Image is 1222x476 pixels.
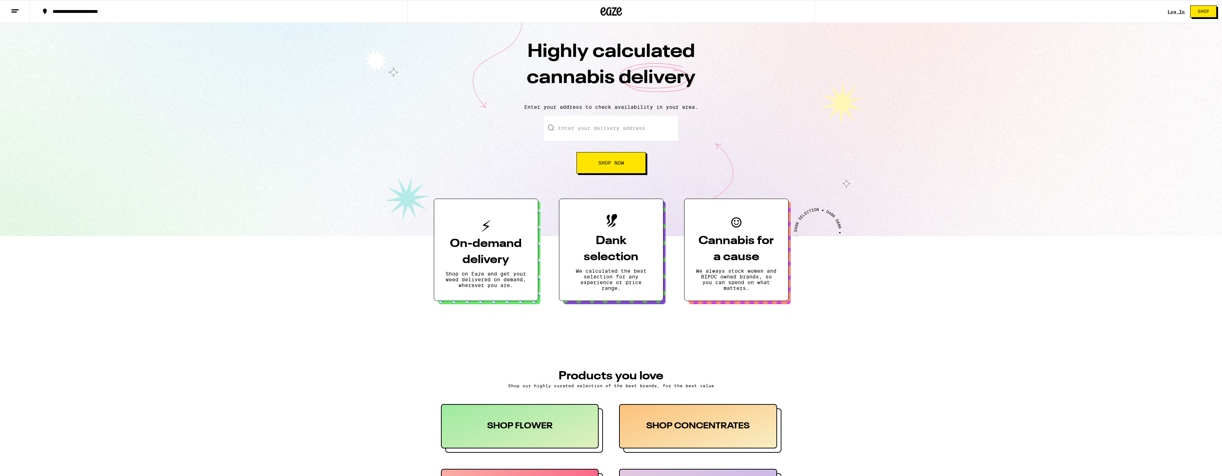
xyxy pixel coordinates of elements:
[7,104,1215,110] p: Enter your address to check availability in your area.
[1198,9,1209,14] span: Shop
[684,199,789,301] button: Cannabis for a causeWe always stock women and BIPOC owned brands, so you can spend on what matters.
[441,404,599,448] div: SHOP FLOWER
[576,152,646,174] button: Shop Now
[441,383,781,388] p: Shop our highly curated selection of the best brands, for the best value
[544,116,678,141] input: Enter your delivery address
[619,404,781,453] button: SHOP CONCENTRATES
[1168,9,1185,14] a: Log In
[446,236,526,268] h3: On-demand delivery
[619,404,777,448] div: SHOP CONCENTRATES
[441,404,603,453] button: SHOP FLOWER
[446,271,526,288] p: Shop on Eaze and get your weed delivered on demand, wherever you are.
[434,199,538,301] button: On-demand deliveryShop on Eaze and get your weed delivered on demand, wherever you are.
[696,268,777,291] p: We always stock women and BIPOC owned brands, so you can spend on what matters.
[559,199,663,301] button: Dank selectionWe calculated the best selection for any experience or price range.
[441,370,781,382] h3: PRODUCTS YOU LOVE
[1185,5,1222,18] a: Shop
[598,160,624,165] span: Shop Now
[486,39,736,98] h1: Highly calculated cannabis delivery
[1190,5,1217,18] button: Shop
[571,268,652,291] p: We calculated the best selection for any experience or price range.
[571,233,652,265] h3: Dank selection
[696,233,777,265] h3: Cannabis for a cause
